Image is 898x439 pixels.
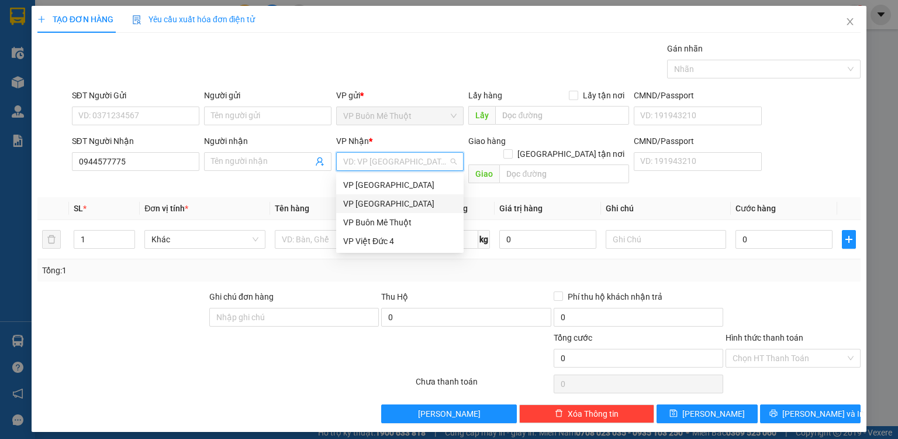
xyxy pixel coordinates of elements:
div: VP Thủ Đức [336,176,464,194]
div: SĐT Người Gửi [72,89,199,102]
div: Người gửi [204,89,331,102]
label: Ghi chú đơn hàng [209,292,274,301]
button: plus [842,230,856,249]
span: Khác [151,231,258,248]
span: [GEOGRAPHIC_DATA] tận nơi [513,148,629,160]
div: VP gửi [336,89,464,102]
input: 0 [499,230,596,249]
span: [PERSON_NAME] [682,407,745,420]
div: VP Sài Gòn [336,194,464,213]
input: Dọc đường [495,106,629,125]
input: Dọc đường [499,164,629,183]
span: VP Nhận [336,136,369,146]
div: CMND/Passport [634,135,761,148]
div: VP [GEOGRAPHIC_DATA] [343,197,457,210]
span: plus [842,235,855,244]
span: close [845,17,855,26]
span: Phí thu hộ khách nhận trả [563,290,667,303]
span: user-add [315,157,324,166]
th: Ghi chú [601,197,731,220]
div: Tổng: 1 [42,264,347,277]
img: icon [132,15,141,25]
span: Tên hàng [275,204,309,213]
span: Giá trị hàng [499,204,543,213]
span: Giao hàng [468,136,506,146]
span: Thu Hộ [381,292,408,301]
span: Lấy tận nơi [578,89,629,102]
label: Hình thức thanh toán [726,333,803,342]
span: delete [555,409,563,419]
span: VP Buôn Mê Thuột [343,107,457,125]
span: Yêu cầu xuất hóa đơn điện tử [132,15,255,24]
div: VP Buôn Mê Thuột [343,216,457,229]
span: TẠO ĐƠN HÀNG [37,15,113,24]
li: [PERSON_NAME] [6,6,170,28]
span: [PERSON_NAME] và In [782,407,864,420]
button: Close [834,6,866,39]
div: VP Việt Đức 4 [336,232,464,251]
span: printer [769,409,778,419]
span: Tổng cước [554,333,592,342]
span: environment [81,78,89,86]
input: VD: Bàn, Ghế [275,230,395,249]
button: deleteXóa Thông tin [519,404,654,423]
span: Lấy hàng [468,91,502,100]
button: save[PERSON_NAME] [657,404,758,423]
span: Lấy [468,106,495,125]
span: SL [74,204,83,213]
li: VP VP [GEOGRAPHIC_DATA] [6,50,81,88]
input: Ghi Chú [606,230,726,249]
span: kg [478,230,490,249]
div: CMND/Passport [634,89,761,102]
div: SĐT Người Nhận [72,135,199,148]
div: VP [GEOGRAPHIC_DATA] [343,179,457,191]
span: Cước hàng [735,204,776,213]
div: Chưa thanh toán [415,375,552,396]
span: Giao [468,164,499,183]
div: VP Buôn Mê Thuột [336,213,464,232]
span: save [669,409,678,419]
span: Xóa Thông tin [568,407,619,420]
li: VP VP Buôn Mê Thuột [81,50,156,76]
label: Gán nhãn [667,44,703,53]
span: Đơn vị tính [144,204,188,213]
button: [PERSON_NAME] [381,404,516,423]
input: Ghi chú đơn hàng [209,308,379,327]
button: delete [42,230,61,249]
div: Người nhận [204,135,331,148]
span: plus [37,15,46,23]
button: printer[PERSON_NAME] và In [760,404,861,423]
div: VP Việt Đức 4 [343,235,457,248]
span: [PERSON_NAME] [418,407,481,420]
